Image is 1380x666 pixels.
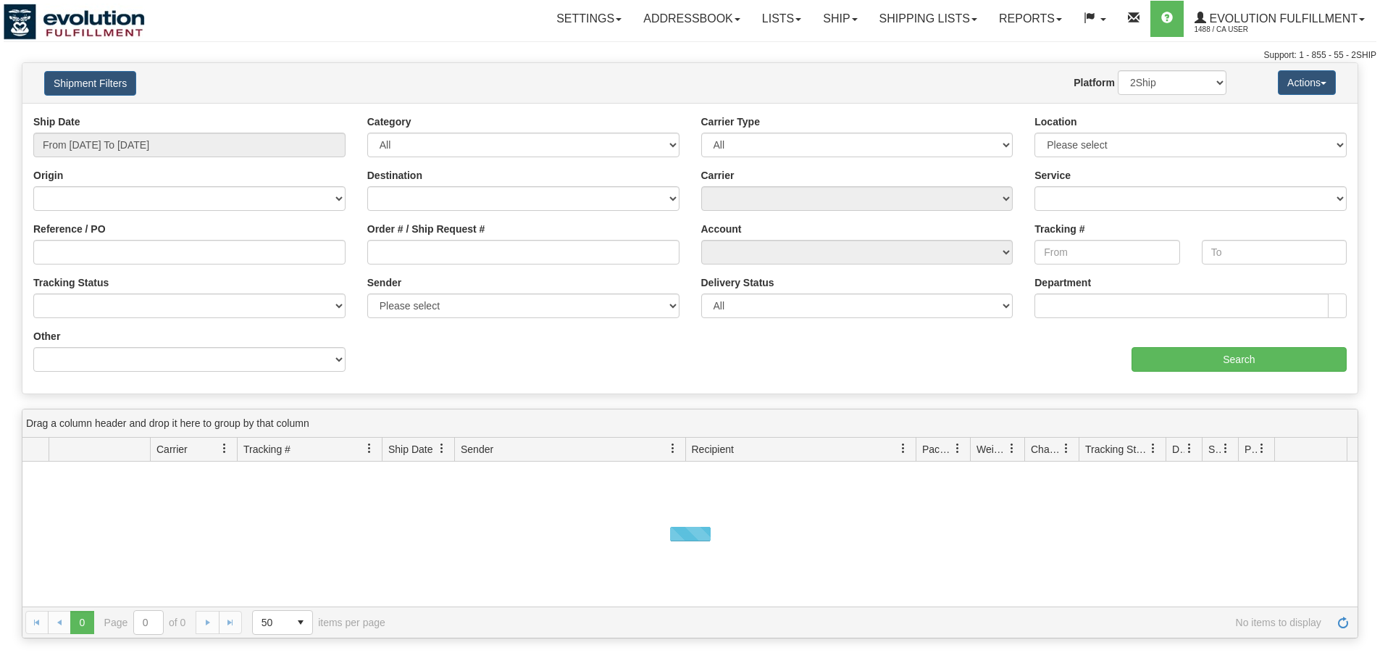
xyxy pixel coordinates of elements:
[1031,442,1061,457] span: Charge
[1172,442,1184,457] span: Delivery Status
[1278,70,1336,95] button: Actions
[1195,22,1303,37] span: 1488 / CA User
[367,275,401,290] label: Sender
[988,1,1073,37] a: Reports
[252,610,313,635] span: Page sizes drop down
[243,442,290,457] span: Tracking #
[1331,611,1355,634] a: Refresh
[812,1,868,37] a: Ship
[701,115,760,129] label: Carrier Type
[1347,259,1379,407] iframe: chat widget
[701,168,735,183] label: Carrier
[33,168,63,183] label: Origin
[4,49,1376,62] div: Support: 1 - 855 - 55 - 2SHIP
[367,168,422,183] label: Destination
[1054,436,1079,461] a: Charge filter column settings
[701,222,742,236] label: Account
[1213,436,1238,461] a: Shipment Issues filter column settings
[33,275,109,290] label: Tracking Status
[891,436,916,461] a: Recipient filter column settings
[1034,115,1076,129] label: Location
[1132,347,1347,372] input: Search
[262,615,280,630] span: 50
[1034,222,1084,236] label: Tracking #
[1034,240,1179,265] input: From
[388,442,432,457] span: Ship Date
[1206,12,1358,25] span: Evolution Fulfillment
[1177,436,1202,461] a: Delivery Status filter column settings
[1074,75,1115,90] label: Platform
[751,1,812,37] a: Lists
[104,610,186,635] span: Page of 0
[44,71,136,96] button: Shipment Filters
[33,329,60,344] label: Other
[1034,275,1091,290] label: Department
[1202,240,1347,265] input: To
[545,1,632,37] a: Settings
[945,436,970,461] a: Packages filter column settings
[1000,436,1024,461] a: Weight filter column settings
[922,442,953,457] span: Packages
[33,222,106,236] label: Reference / PO
[367,115,411,129] label: Category
[977,442,1007,457] span: Weight
[33,115,80,129] label: Ship Date
[1034,168,1071,183] label: Service
[661,436,685,461] a: Sender filter column settings
[406,617,1321,628] span: No items to display
[430,436,454,461] a: Ship Date filter column settings
[1085,442,1148,457] span: Tracking Status
[70,611,93,634] span: Page 0
[632,1,751,37] a: Addressbook
[22,409,1358,438] div: grid grouping header
[1141,436,1166,461] a: Tracking Status filter column settings
[289,611,312,634] span: select
[869,1,988,37] a: Shipping lists
[212,436,237,461] a: Carrier filter column settings
[357,436,382,461] a: Tracking # filter column settings
[701,275,774,290] label: Delivery Status
[4,4,145,40] img: logo1488.jpg
[1208,442,1221,457] span: Shipment Issues
[1245,442,1257,457] span: Pickup Status
[692,442,734,457] span: Recipient
[1184,1,1376,37] a: Evolution Fulfillment 1488 / CA User
[461,442,493,457] span: Sender
[1250,436,1274,461] a: Pickup Status filter column settings
[252,610,385,635] span: items per page
[367,222,485,236] label: Order # / Ship Request #
[156,442,188,457] span: Carrier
